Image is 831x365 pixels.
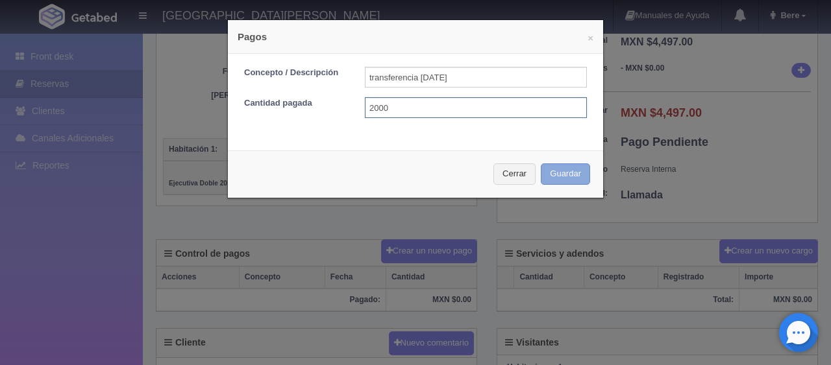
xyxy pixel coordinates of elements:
[541,163,590,185] button: Guardar
[493,163,536,185] button: Cerrar
[238,30,593,43] h4: Pagos
[234,97,355,110] label: Cantidad pagada
[234,67,355,79] label: Concepto / Descripción
[588,33,593,43] button: ×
